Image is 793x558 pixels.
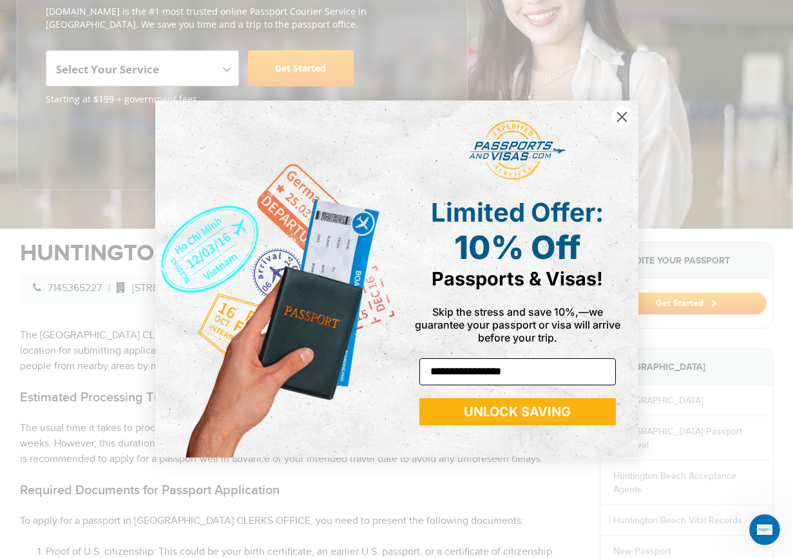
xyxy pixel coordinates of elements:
span: Passports & Visas! [432,267,603,290]
span: Skip the stress and save 10%,—we guarantee your passport or visa will arrive before your trip. [415,305,620,344]
button: UNLOCK SAVING [419,398,616,425]
span: Limited Offer: [431,197,604,228]
button: Close dialog [611,106,633,128]
iframe: Intercom live chat [749,514,780,545]
span: 10% Off [454,228,580,267]
img: passports and visas [469,120,566,180]
img: de9cda0d-0715-46ca-9a25-073762a91ba7.png [155,101,397,457]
